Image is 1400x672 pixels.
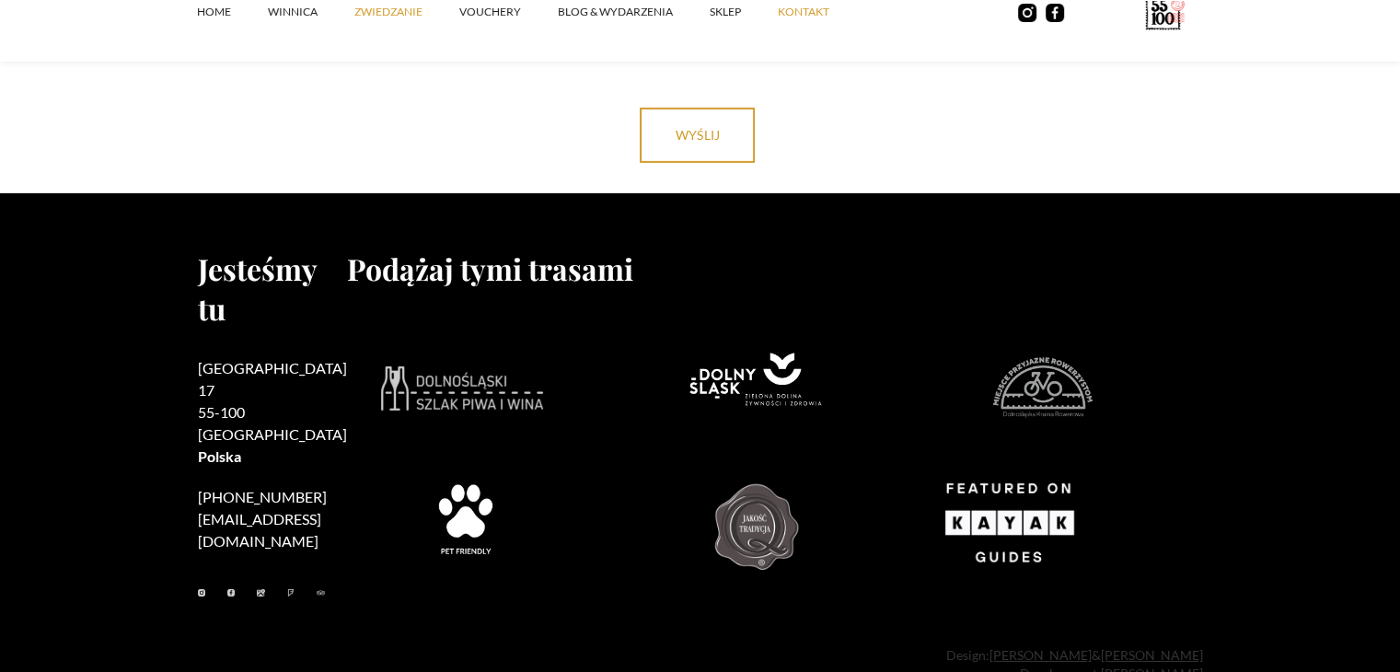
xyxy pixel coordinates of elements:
a: [PHONE_NUMBER] [198,488,327,505]
h2: Jesteśmy tu [198,249,347,328]
input: wyślij [640,108,755,163]
h2: Podążaj tymi trasami [347,249,1203,288]
a: [PERSON_NAME] [1101,647,1203,663]
h2: [GEOGRAPHIC_DATA] 17 55-100 [GEOGRAPHIC_DATA] [198,357,347,468]
strong: Polska [198,447,241,465]
a: [PERSON_NAME] [989,647,1092,663]
a: [EMAIL_ADDRESS][DOMAIN_NAME] [198,510,321,550]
